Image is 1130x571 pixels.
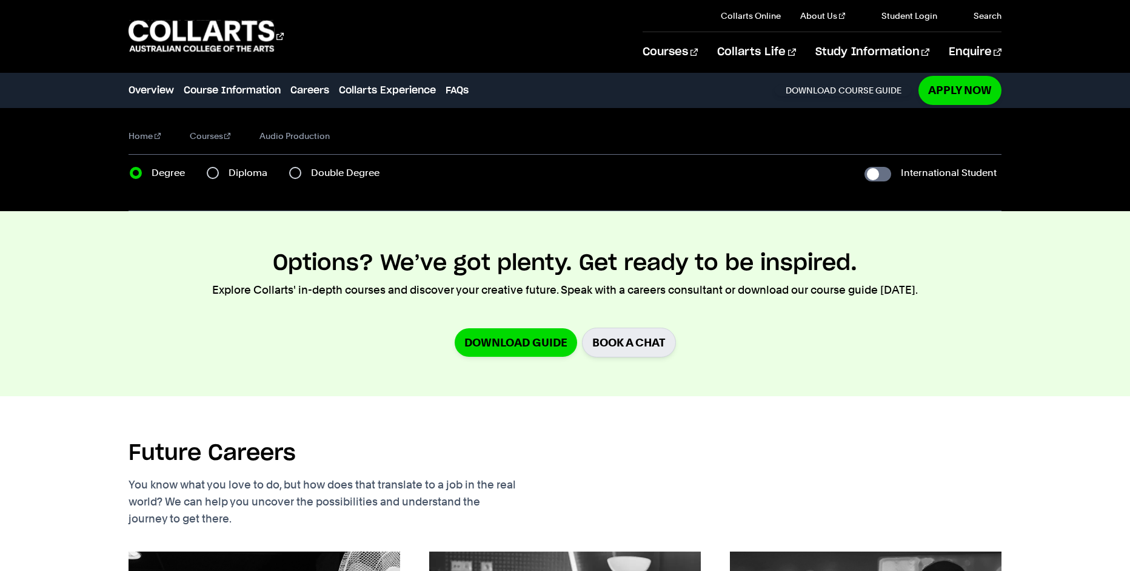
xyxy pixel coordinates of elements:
label: International Student [901,164,997,181]
span: Audio Production [259,127,330,144]
a: Search [957,10,1001,22]
label: Degree [152,164,192,181]
a: About Us [800,10,845,22]
a: Overview [129,83,174,98]
label: Double Degree [311,164,387,181]
a: Courses [190,127,231,144]
a: Course Information [184,83,281,98]
h2: Options? We’ve got plenty. Get ready to be inspired. [273,250,857,277]
a: Courses [643,32,698,72]
h2: Future Careers [129,440,296,467]
a: Apply Now [918,76,1001,104]
a: Collarts Life [717,32,795,72]
a: DownloadCourse Guide [775,85,911,96]
a: Home [129,127,161,144]
a: Collarts Experience [339,83,436,98]
span: Download [786,85,836,96]
a: BOOK A CHAT [582,328,676,357]
a: Study Information [815,32,929,72]
p: You know what you love to do, but how does that translate to a job in the real world? We can help... [129,476,571,527]
a: FAQs [446,83,469,98]
p: Explore Collarts' in-depth courses and discover your creative future. Speak with a careers consul... [212,282,918,299]
a: Careers [290,83,329,98]
label: Diploma [229,164,275,181]
a: Student Login [864,10,937,22]
a: Collarts Online [721,10,781,22]
div: Go to homepage [129,19,284,53]
a: Download Guide [455,328,577,357]
a: Enquire [949,32,1001,72]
